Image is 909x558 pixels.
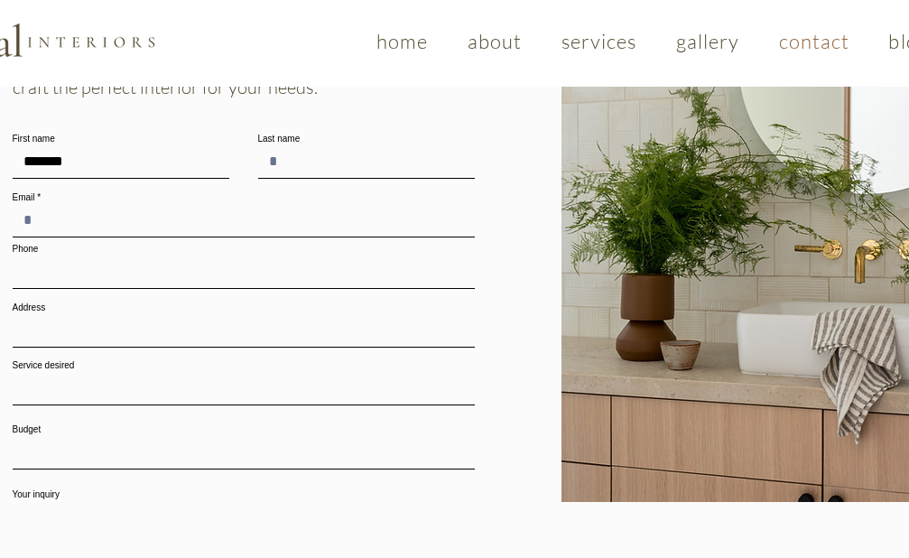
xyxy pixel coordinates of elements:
[13,425,475,434] label: Budget
[468,29,523,53] span: about
[13,361,475,370] label: Service desired
[779,29,850,53] span: contact
[13,135,229,144] label: First name
[258,135,475,144] label: Last name
[545,20,653,62] a: services
[561,29,637,53] span: services
[376,29,428,53] span: home
[660,20,756,62] a: gallery
[763,20,866,62] a: contact
[13,245,475,254] label: Phone
[13,193,475,202] label: Email
[676,29,740,53] span: gallery
[13,303,475,312] label: Address
[451,20,538,62] a: about
[360,20,444,62] a: home
[13,490,473,499] label: Your inquiry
